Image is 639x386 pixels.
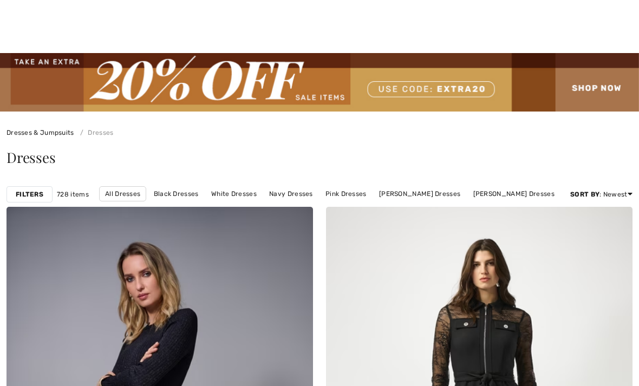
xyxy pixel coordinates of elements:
a: Short Dresses [330,201,386,215]
a: Navy Dresses [264,187,318,201]
div: : Newest [570,189,633,199]
a: All Dresses [99,186,146,201]
a: White Dresses [206,187,262,201]
a: Pink Dresses [320,187,372,201]
a: [PERSON_NAME] Dresses [374,187,466,201]
a: Black Dresses [148,187,204,201]
a: Long Dresses [274,201,328,215]
strong: Sort By [570,191,599,198]
a: Dresses [76,129,113,136]
span: Dresses [6,148,55,167]
a: Dresses & Jumpsuits [6,129,74,136]
a: [PERSON_NAME] Dresses [468,187,560,201]
span: 728 items [57,189,89,199]
strong: Filters [16,189,43,199]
